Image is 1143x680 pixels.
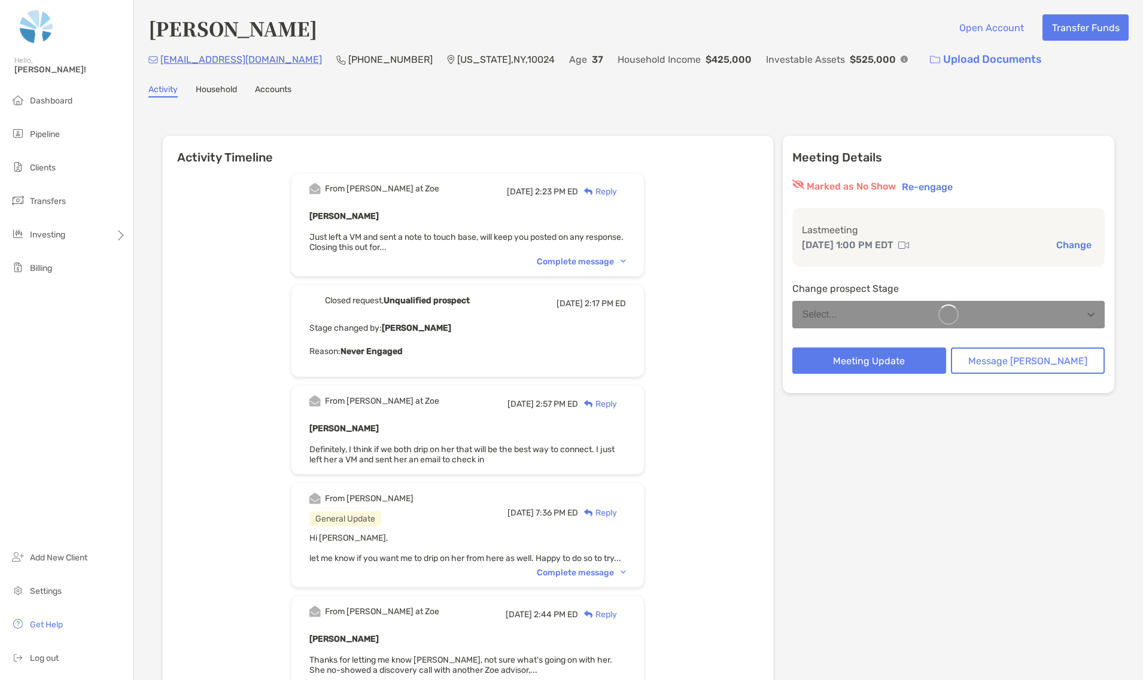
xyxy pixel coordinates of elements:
span: [DATE] [506,609,532,620]
b: Never Engaged [341,346,403,356]
img: get-help icon [11,617,25,631]
span: 2:17 PM ED [585,298,626,309]
img: pipeline icon [11,126,25,141]
button: Change [1053,239,1095,251]
img: Location Icon [447,55,455,65]
h6: Activity Timeline [163,136,773,164]
span: Hi [PERSON_NAME], let me know if you want me to drip on her from here as well. Happy to do so to ... [309,533,621,563]
span: Just left a VM and sent a note to touch base, will keep you posted on any response. Closing this ... [309,232,624,252]
div: Closed request, [325,295,470,306]
span: [DATE] [507,187,533,197]
a: Upload Documents [922,47,1050,72]
b: [PERSON_NAME] [309,634,379,644]
span: Settings [30,586,62,596]
span: Get Help [30,620,63,630]
span: 7:36 PM ED [536,508,578,518]
p: $425,000 [706,52,752,67]
p: Meeting Details [792,150,1105,165]
span: 2:57 PM ED [536,399,578,409]
img: logout icon [11,650,25,664]
span: Definitely, I think if we both drip on her that will be the best way to connect. I just left her ... [309,444,615,465]
button: Message [PERSON_NAME] [951,347,1105,374]
b: [PERSON_NAME] [309,211,379,221]
img: Chevron icon [621,571,626,574]
img: Event icon [309,395,321,407]
img: investing icon [11,227,25,241]
a: Household [196,84,237,97]
img: Event icon [309,493,321,504]
span: Log out [30,653,59,663]
div: From [PERSON_NAME] [325,493,414,504]
b: Unqualified prospect [384,295,470,306]
img: dashboard icon [11,93,25,107]
p: Marked as No Show [807,179,896,194]
img: add_new_client icon [11,550,25,564]
img: clients icon [11,160,25,174]
button: Open Account [950,14,1033,41]
img: red eyr [792,179,804,189]
span: Dashboard [30,96,72,106]
div: Reply [578,507,617,519]
span: Investing [30,230,65,240]
a: Activity [148,84,178,97]
p: Last meeting [802,222,1096,237]
p: Reason: [309,344,626,359]
img: Phone Icon [336,55,346,65]
div: Complete message [537,568,626,578]
img: settings icon [11,583,25,597]
p: [EMAIL_ADDRESS][DOMAIN_NAME] [160,52,322,67]
span: Add New Client [30,553,87,563]
p: Age [569,52,587,67]
p: Change prospect Stage [792,281,1105,296]
b: [PERSON_NAME] [309,423,379,434]
div: Reply [578,185,617,198]
img: Reply icon [584,509,593,517]
img: Reply icon [584,611,593,618]
h4: [PERSON_NAME] [148,14,317,42]
img: Info Icon [901,56,908,63]
div: From [PERSON_NAME] at Zoe [325,606,439,617]
img: transfers icon [11,193,25,208]
p: 37 [592,52,603,67]
b: [PERSON_NAME] [382,323,451,333]
img: Reply icon [584,188,593,196]
p: [PHONE_NUMBER] [348,52,433,67]
img: Event icon [309,606,321,617]
p: Investable Assets [766,52,845,67]
div: From [PERSON_NAME] at Zoe [325,396,439,406]
span: Thanks for letting me know [PERSON_NAME], not sure what's going on with her. She no-showed a disc... [309,655,612,675]
div: Reply [578,398,617,410]
img: communication type [898,240,909,250]
div: From [PERSON_NAME] at Zoe [325,184,439,194]
span: [DATE] [557,298,583,309]
img: Event icon [309,295,321,306]
p: Household Income [618,52,701,67]
span: [DATE] [507,399,534,409]
p: Stage changed by: [309,321,626,336]
button: Re-engage [898,179,956,194]
span: Clients [30,163,56,173]
button: Meeting Update [792,347,946,374]
span: 2:44 PM ED [534,609,578,620]
img: Event icon [309,183,321,194]
div: Reply [578,608,617,621]
img: Email Icon [148,56,158,63]
img: billing icon [11,260,25,275]
span: [DATE] [507,508,534,518]
img: Zoe Logo [14,5,59,48]
div: Complete message [537,257,626,267]
a: Accounts [255,84,291,97]
button: Transfer Funds [1042,14,1129,41]
span: Pipeline [30,129,60,139]
div: General Update [309,511,381,526]
p: $525,000 [850,52,896,67]
span: Billing [30,263,52,273]
img: Chevron icon [621,260,626,263]
img: Reply icon [584,400,593,408]
span: Transfers [30,196,66,206]
img: button icon [930,56,940,64]
span: [PERSON_NAME]! [14,65,126,75]
p: [US_STATE] , NY , 10024 [457,52,555,67]
p: [DATE] 1:00 PM EDT [802,237,893,252]
span: 2:23 PM ED [535,187,578,197]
